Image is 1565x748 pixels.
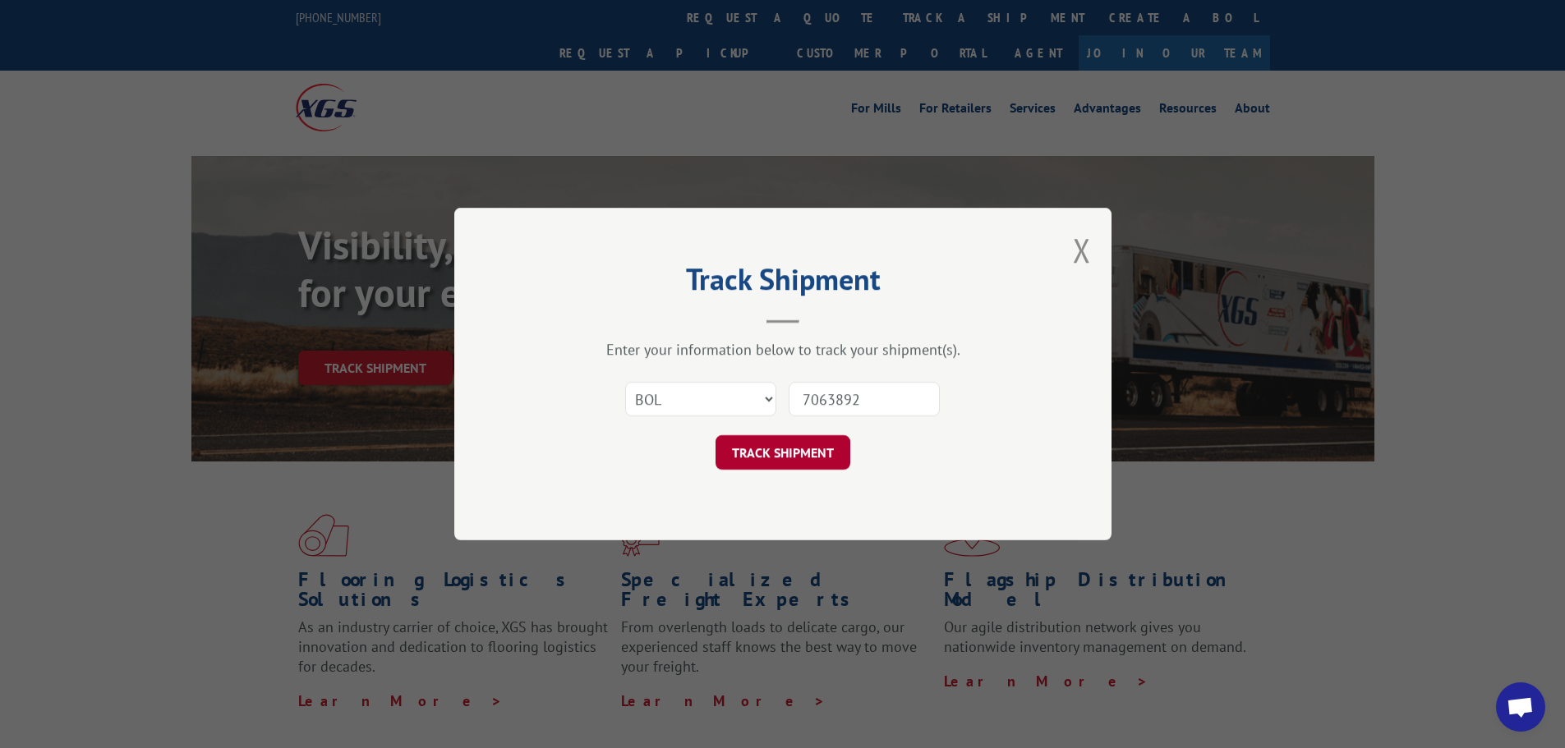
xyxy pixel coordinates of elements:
button: TRACK SHIPMENT [716,435,850,470]
input: Number(s) [789,382,940,416]
div: Enter your information below to track your shipment(s). [536,340,1029,359]
button: Close modal [1073,228,1091,272]
div: Open chat [1496,682,1545,732]
h2: Track Shipment [536,268,1029,299]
